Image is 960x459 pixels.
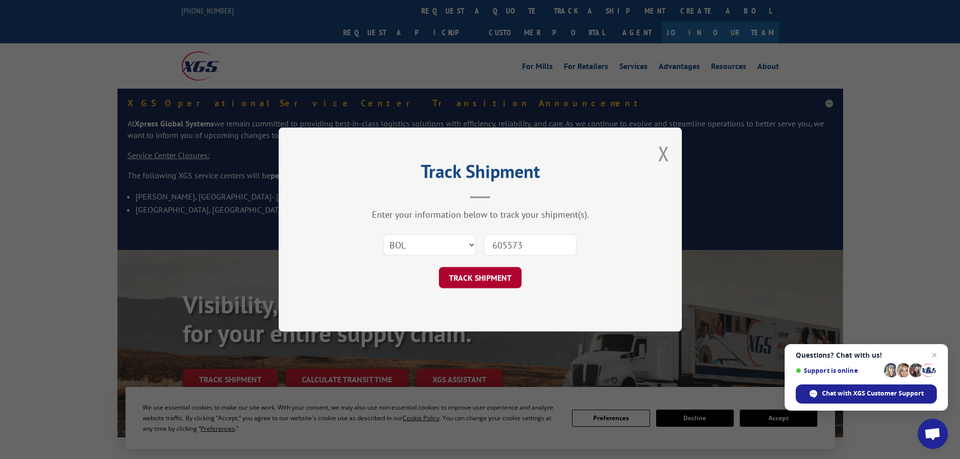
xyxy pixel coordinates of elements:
[796,384,937,404] span: Chat with XGS Customer Support
[658,140,669,167] button: Close modal
[918,419,948,449] a: Open chat
[329,164,631,183] h2: Track Shipment
[796,367,880,374] span: Support is online
[329,209,631,220] div: Enter your information below to track your shipment(s).
[484,234,577,255] input: Number(s)
[796,351,937,359] span: Questions? Chat with us!
[822,389,924,398] span: Chat with XGS Customer Support
[439,267,522,288] button: TRACK SHIPMENT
